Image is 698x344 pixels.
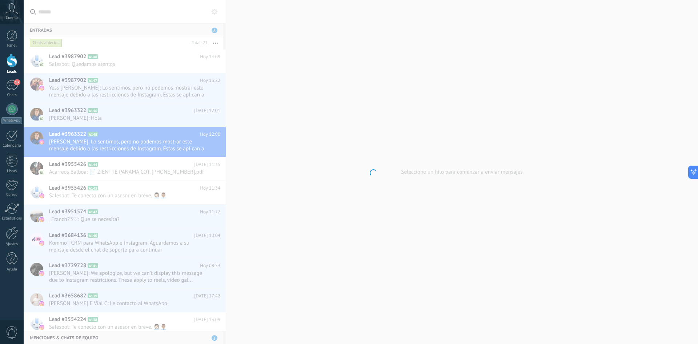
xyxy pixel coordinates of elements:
[1,93,23,98] div: Chats
[1,43,23,48] div: Panel
[1,267,23,272] div: Ayuda
[1,70,23,74] div: Leads
[1,193,23,197] div: Correo
[1,117,22,124] div: WhatsApp
[6,16,18,20] span: Cuenta
[1,169,23,174] div: Listas
[1,143,23,148] div: Calendario
[1,242,23,246] div: Ajustes
[14,79,20,85] span: 13
[1,216,23,221] div: Estadísticas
